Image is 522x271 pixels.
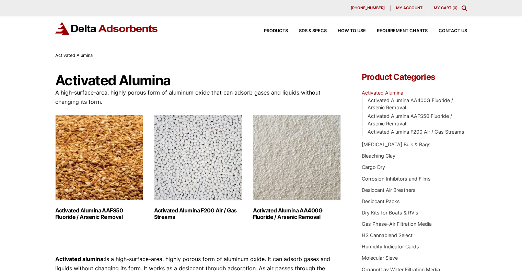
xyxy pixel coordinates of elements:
h2: Activated Alumina AA400G Fluoride / Arsenic Removal [253,207,341,220]
a: Activated Alumina F200 Air / Gas Streams [368,129,464,135]
a: SDS & SPECS [288,29,327,33]
a: Visit product category Activated Alumina AAFS50 Fluoride / Arsenic Removal [55,115,143,220]
span: My account [396,6,422,10]
a: Contact Us [428,29,467,33]
a: Desiccant Packs [362,198,400,204]
a: Desiccant Air Breathers [362,187,416,193]
a: [MEDICAL_DATA] Bulk & Bags [362,141,431,147]
span: Contact Us [439,29,467,33]
a: Activated Alumina AAFS50 Fluoride / Arsenic Removal [368,113,452,126]
img: Activated Alumina F200 Air / Gas Streams [154,115,242,200]
span: How to Use [338,29,366,33]
a: Products [253,29,288,33]
a: Visit product category Activated Alumina F200 Air / Gas Streams [154,115,242,220]
a: Activated Alumina AA400G Fluoride / Arsenic Removal [368,97,453,111]
img: Delta Adsorbents [55,22,158,35]
span: SDS & SPECS [299,29,327,33]
a: Dry Kits for Boats & RV's [362,210,418,215]
h2: Activated Alumina F200 Air / Gas Streams [154,207,242,220]
div: Toggle Modal Content [462,5,467,11]
span: 0 [454,5,456,10]
a: Humidity Indicator Cards [362,244,419,249]
a: Bleaching Clay [362,153,395,159]
a: Requirement Charts [366,29,428,33]
span: [PHONE_NUMBER] [351,6,385,10]
p: A high-surface-area, highly porous form of aluminum oxide that can adsorb gases and liquids witho... [55,88,341,107]
h2: Activated Alumina AAFS50 Fluoride / Arsenic Removal [55,207,143,220]
img: Activated Alumina AAFS50 Fluoride / Arsenic Removal [55,115,143,200]
a: Gas Phase-Air Filtration Media [362,221,432,227]
span: Activated Alumina [55,53,93,58]
a: HS Cannablend Select [362,232,413,238]
a: Visit product category Activated Alumina AA400G Fluoride / Arsenic Removal [253,115,341,220]
a: Activated Alumina [362,90,403,96]
a: Molecular Sieve [362,255,398,261]
img: Activated Alumina AA400G Fluoride / Arsenic Removal [253,115,341,200]
span: Requirement Charts [377,29,428,33]
a: Cargo Dry [362,164,385,170]
span: Products [264,29,288,33]
a: [PHONE_NUMBER] [345,5,391,11]
h1: Activated Alumina [55,73,341,88]
a: My Cart (0) [434,5,457,10]
h4: Product Categories [362,73,467,81]
a: My account [391,5,428,11]
strong: Activated alumina: [55,256,105,262]
a: How to Use [327,29,366,33]
a: Corrosion Inhibitors and Films [362,176,431,182]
